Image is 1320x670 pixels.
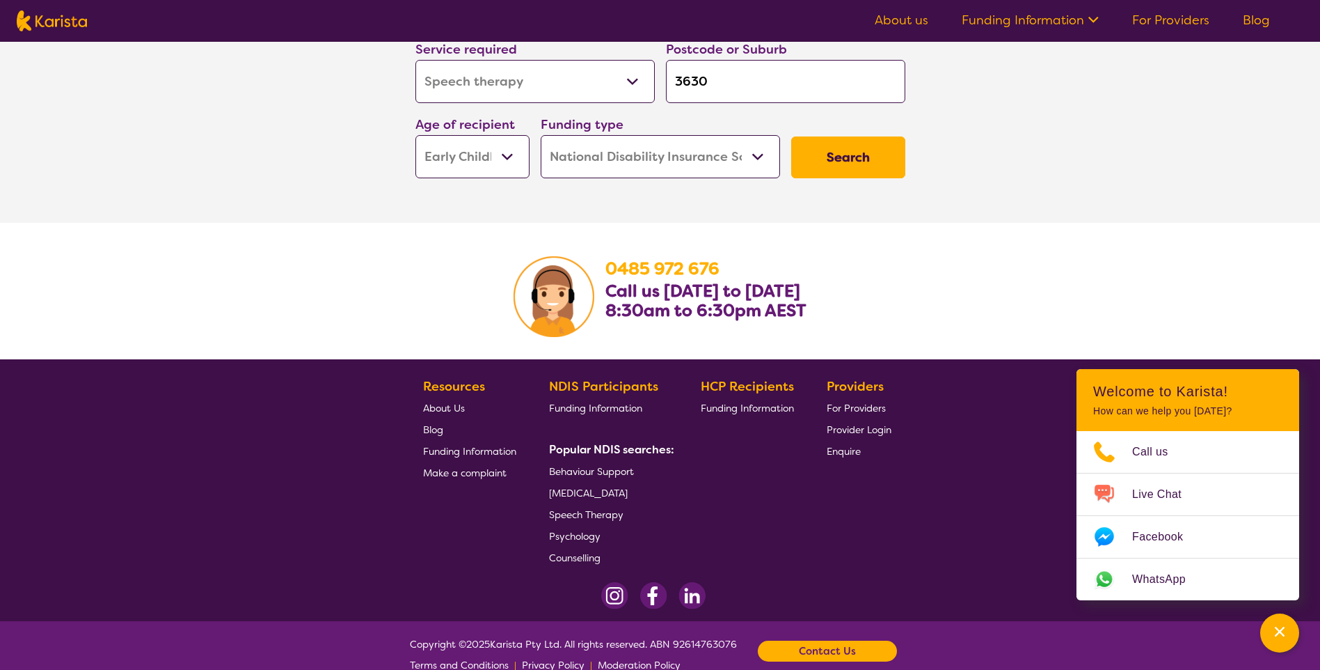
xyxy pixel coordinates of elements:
span: [MEDICAL_DATA] [549,487,628,499]
label: Postcode or Suburb [666,41,787,58]
b: Resources [423,378,485,395]
img: Facebook [639,582,667,609]
a: Blog [423,419,516,440]
b: Call us [DATE] to [DATE] [605,280,800,302]
h2: Welcome to Karista! [1093,383,1282,400]
span: Funding Information [701,402,794,414]
a: [MEDICAL_DATA] [549,482,669,504]
span: Call us [1132,442,1185,462]
span: Provider Login [827,423,891,436]
b: 8:30am to 6:30pm AEST [605,299,806,322]
b: HCP Recipients [701,378,794,395]
span: Make a complaint [423,467,507,479]
a: Provider Login [827,419,891,440]
label: Service required [415,41,517,58]
a: Counselling [549,547,669,568]
a: Behaviour Support [549,460,669,482]
button: Channel Menu [1260,614,1299,653]
span: Speech Therapy [549,508,623,521]
a: Funding Information [701,397,794,419]
span: Live Chat [1132,484,1198,505]
img: Instagram [601,582,628,609]
a: Make a complaint [423,462,516,483]
a: About Us [423,397,516,419]
a: For Providers [827,397,891,419]
a: For Providers [1132,12,1209,29]
a: Enquire [827,440,891,462]
a: Speech Therapy [549,504,669,525]
span: WhatsApp [1132,569,1202,590]
img: Karista Client Service [514,256,594,337]
a: About us [875,12,928,29]
a: Funding Information [962,12,1099,29]
a: Funding Information [549,397,669,419]
b: Popular NDIS searches: [549,442,674,457]
label: Age of recipient [415,116,515,133]
a: Psychology [549,525,669,547]
span: Blog [423,423,443,436]
a: Funding Information [423,440,516,462]
a: Web link opens in a new tab. [1076,559,1299,600]
a: 0485 972 676 [605,258,719,280]
input: Type [666,60,905,103]
span: Funding Information [549,402,642,414]
span: About Us [423,402,465,414]
button: Search [791,137,905,178]
b: Contact Us [799,641,856,662]
div: Channel Menu [1076,369,1299,600]
span: Counselling [549,552,601,564]
img: Karista logo [17,10,87,31]
span: For Providers [827,402,886,414]
span: Facebook [1132,527,1200,547]
span: Enquire [827,445,861,458]
b: NDIS Participants [549,378,658,395]
b: Providers [827,378,884,395]
label: Funding type [541,116,623,133]
span: Behaviour Support [549,465,634,478]
img: LinkedIn [678,582,706,609]
p: How can we help you [DATE]? [1093,405,1282,417]
span: Funding Information [423,445,516,458]
ul: Choose channel [1076,431,1299,600]
a: Blog [1243,12,1270,29]
span: Psychology [549,530,601,543]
